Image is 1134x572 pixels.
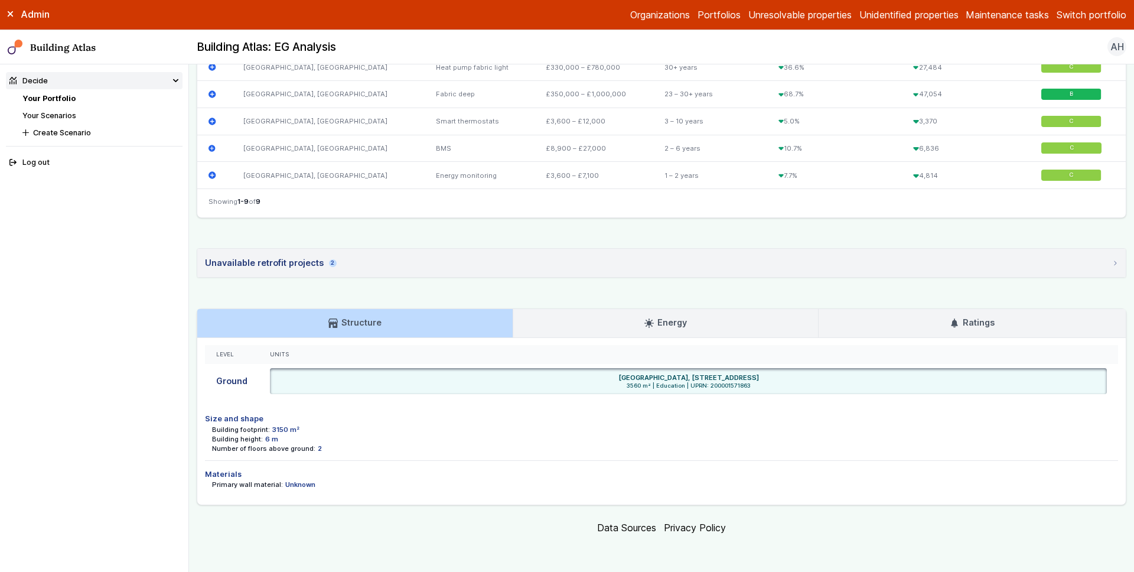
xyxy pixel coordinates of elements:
[216,351,247,359] div: Level
[618,373,759,382] h6: [GEOGRAPHIC_DATA], [STREET_ADDRESS]
[966,8,1049,22] a: Maintenance tasks
[285,480,315,489] dd: Unknown
[329,259,336,267] span: 2
[1057,8,1126,22] button: Switch portfolio
[19,124,183,141] button: Create Scenario
[1070,171,1074,179] span: C
[819,309,1126,337] a: Ratings
[197,188,1126,217] nav: Table navigation
[902,81,1030,108] div: 47,054
[653,162,767,188] div: 1 – 2 years
[205,469,1119,480] h4: Materials
[9,75,48,86] div: Decide
[22,94,76,103] a: Your Portfolio
[424,81,534,108] div: Fabric deep
[535,135,653,162] div: £8,900 – £27,000
[767,108,902,135] div: 5.0%
[535,54,653,81] div: £330,000 – £780,000
[653,54,767,81] div: 30+ years
[232,81,425,108] div: [GEOGRAPHIC_DATA], [GEOGRAPHIC_DATA]
[272,425,299,434] dd: 3150 m²
[270,351,1107,359] div: Units
[197,40,336,55] h2: Building Atlas: EG Analysis
[424,108,534,135] div: Smart thermostats
[698,8,741,22] a: Portfolios
[1070,90,1073,98] span: B
[424,54,534,81] div: Heat pump fabric light
[232,135,425,162] div: [GEOGRAPHIC_DATA], [GEOGRAPHIC_DATA]
[535,162,653,188] div: £3,600 – £7,100
[212,480,283,489] dt: Primary wall material:
[902,108,1030,135] div: 3,370
[212,425,270,434] dt: Building footprint:
[859,8,959,22] a: Unidentified properties
[630,8,690,22] a: Organizations
[328,316,382,329] h3: Structure
[535,108,653,135] div: £3,600 – £12,000
[902,135,1030,162] div: 6,836
[653,81,767,108] div: 23 – 30+ years
[535,81,653,108] div: £350,000 – £1,000,000
[513,309,818,337] a: Energy
[1070,63,1074,71] span: C
[767,135,902,162] div: 10.7%
[424,162,534,188] div: Energy monitoring
[902,54,1030,81] div: 27,484
[424,135,534,162] div: BMS
[767,81,902,108] div: 68.7%
[256,197,260,206] span: 9
[212,434,263,444] dt: Building height:
[232,162,425,188] div: [GEOGRAPHIC_DATA], [GEOGRAPHIC_DATA]
[22,111,76,120] a: Your Scenarios
[597,522,656,534] a: Data Sources
[664,522,726,534] a: Privacy Policy
[653,135,767,162] div: 2 – 6 years
[902,162,1030,188] div: 4,814
[644,316,687,329] h3: Energy
[205,256,337,269] div: Unavailable retrofit projects
[205,364,259,398] div: Ground
[205,413,1119,424] h4: Size and shape
[265,434,278,444] dd: 6 m
[208,197,260,206] span: Showing of
[653,108,767,135] div: 3 – 10 years
[1107,37,1126,56] button: AH
[232,108,425,135] div: [GEOGRAPHIC_DATA], [GEOGRAPHIC_DATA]
[274,382,1103,390] span: 3560 m² | Education | UPRN: 200001571863
[748,8,852,22] a: Unresolvable properties
[197,309,513,337] a: Structure
[197,249,1126,277] summary: Unavailable retrofit projects2
[237,197,249,206] span: 1-9
[767,54,902,81] div: 36.6%
[8,40,23,55] img: main-0bbd2752.svg
[1110,40,1124,54] span: AH
[212,444,315,453] dt: Number of floors above ground:
[6,154,183,171] button: Log out
[232,54,425,81] div: [GEOGRAPHIC_DATA], [GEOGRAPHIC_DATA]
[767,162,902,188] div: 7.7%
[318,444,322,453] dd: 2
[1070,118,1074,125] span: C
[950,316,995,329] h3: Ratings
[6,72,183,89] summary: Decide
[1070,145,1074,152] span: C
